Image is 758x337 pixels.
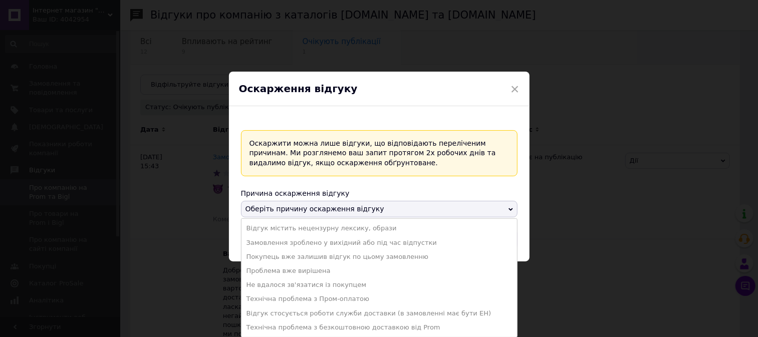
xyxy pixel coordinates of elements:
[241,320,517,334] li: Технічна проблема з безкоштовною доставкою від Prom
[241,250,517,264] li: Покупець вже залишив відгук по цьому замовленню
[241,189,350,197] span: Причина оскарження відгуку
[245,205,384,213] span: Оберіть причину оскарження відгуку
[241,221,517,235] li: Відгук містить нецензурну лексику, образи
[241,264,517,278] li: Проблема вже вирішена
[241,292,517,306] li: Технічна проблема з Пром-оплатою
[511,81,520,98] span: ×
[229,72,530,106] div: Оскарження відгуку
[241,236,517,250] li: Замовлення зроблено у вихідний або під час відпустки
[241,130,518,177] div: Оскаржити можна лише відгуки, що відповідають переліченим причинам. Ми розглянемо ваш запит протя...
[241,278,517,292] li: Не вдалося зв'язатися із покупцем
[241,306,517,320] li: Відгук стосується роботи служби доставки (в замовленні має бути ЕН)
